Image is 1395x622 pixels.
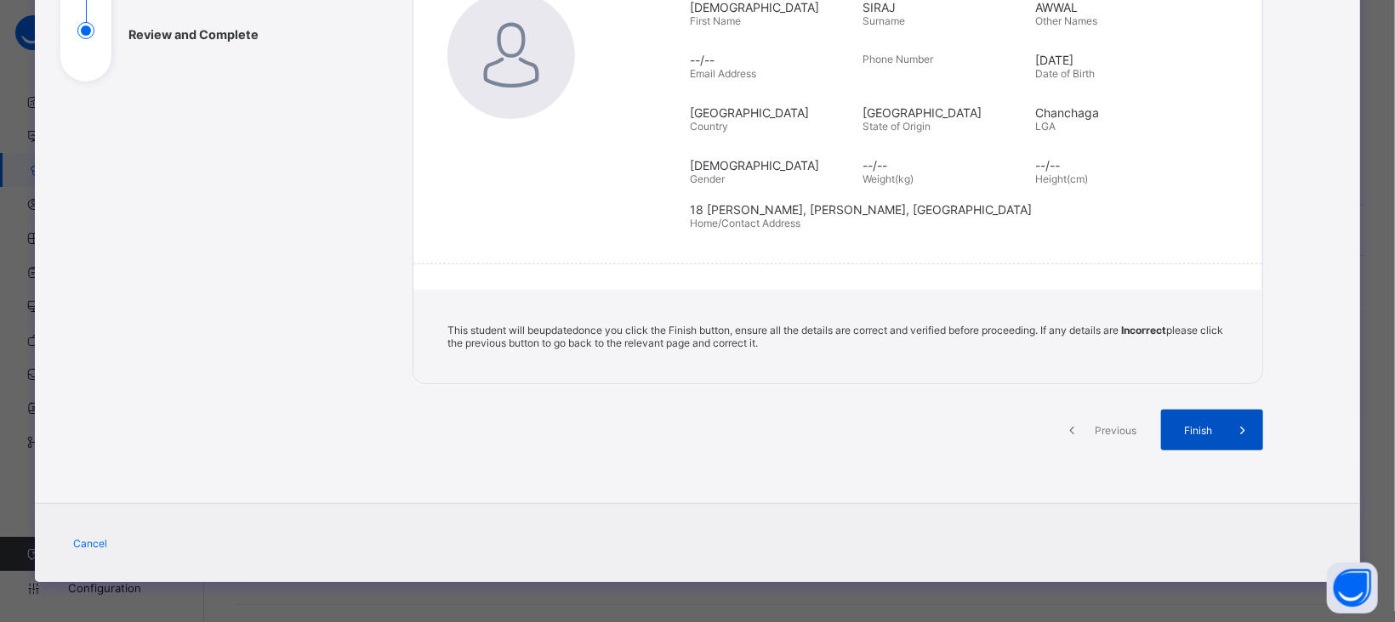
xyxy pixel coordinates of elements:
[690,14,741,27] span: First Name
[1035,158,1199,172] span: --/--
[863,14,905,27] span: Surname
[1092,424,1139,437] span: Previous
[690,217,800,229] span: Home/Contact Address
[1327,563,1378,614] button: Open asap
[863,105,1027,120] span: [GEOGRAPHIC_DATA]
[863,53,933,65] span: Phone Number
[690,120,728,133] span: Country
[690,172,725,185] span: Gender
[690,67,756,80] span: Email Address
[863,120,931,133] span: State of Origin
[1035,120,1056,133] span: LGA
[690,158,854,172] span: [DEMOGRAPHIC_DATA]
[73,537,107,550] span: Cancel
[690,53,854,67] span: --/--
[1035,105,1199,120] span: Chanchaga
[863,172,914,185] span: Weight(kg)
[690,202,1237,217] span: 18 [PERSON_NAME], [PERSON_NAME], [GEOGRAPHIC_DATA]
[1035,53,1199,67] span: [DATE]
[1121,324,1166,336] b: Incorrect
[1174,424,1222,437] span: Finish
[863,158,1027,172] span: --/--
[1035,67,1095,80] span: Date of Birth
[1035,172,1088,185] span: Height(cm)
[1035,14,1097,27] span: Other Names
[690,105,854,120] span: [GEOGRAPHIC_DATA]
[447,324,1223,349] span: This student will be updated once you click the Finish button, ensure all the details are correct...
